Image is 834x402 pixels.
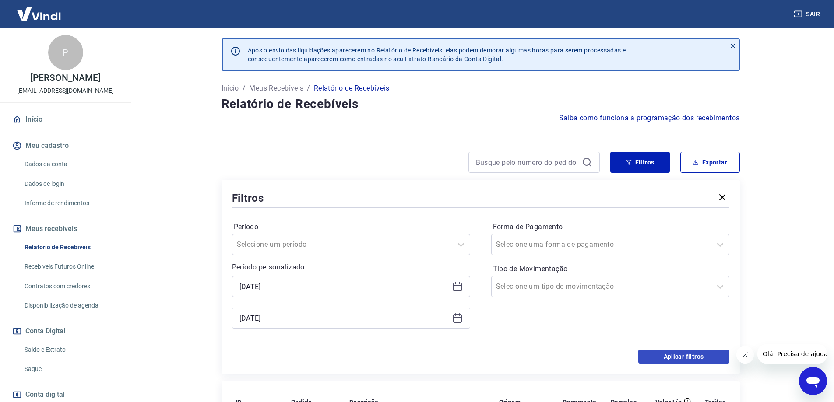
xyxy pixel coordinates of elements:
[21,360,120,378] a: Saque
[249,83,303,94] a: Meus Recebíveis
[792,6,823,22] button: Sair
[25,388,65,401] span: Conta digital
[11,136,120,155] button: Meu cadastro
[610,152,670,173] button: Filtros
[476,156,578,169] input: Busque pelo número do pedido
[21,277,120,295] a: Contratos com credores
[493,264,728,274] label: Tipo de Movimentação
[11,110,120,129] a: Início
[21,341,120,359] a: Saldo e Extrato
[11,219,120,238] button: Meus recebíveis
[638,350,729,364] button: Aplicar filtros
[232,191,264,205] h5: Filtros
[222,95,740,113] h4: Relatório de Recebíveis
[243,83,246,94] p: /
[307,83,310,94] p: /
[30,73,100,83] p: [PERSON_NAME]
[799,367,827,395] iframe: Botão para abrir a janela de mensagens
[248,46,626,63] p: Após o envio das liquidações aparecerem no Relatório de Recebíveis, elas podem demorar algumas ho...
[48,35,83,70] div: P
[232,262,470,273] p: Período personalizado
[21,194,120,212] a: Informe de rendimentos
[680,152,740,173] button: Exportar
[234,222,468,232] label: Período
[559,113,740,123] a: Saiba como funciona a programação dos recebimentos
[21,297,120,315] a: Disponibilização de agenda
[11,322,120,341] button: Conta Digital
[493,222,728,232] label: Forma de Pagamento
[222,83,239,94] a: Início
[11,0,67,27] img: Vindi
[239,280,449,293] input: Data inicial
[21,155,120,173] a: Dados da conta
[736,346,754,364] iframe: Fechar mensagem
[21,175,120,193] a: Dados de login
[17,86,114,95] p: [EMAIL_ADDRESS][DOMAIN_NAME]
[314,83,389,94] p: Relatório de Recebíveis
[239,311,449,325] input: Data final
[21,258,120,276] a: Recebíveis Futuros Online
[21,238,120,256] a: Relatório de Recebíveis
[5,6,74,13] span: Olá! Precisa de ajuda?
[757,344,827,364] iframe: Mensagem da empresa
